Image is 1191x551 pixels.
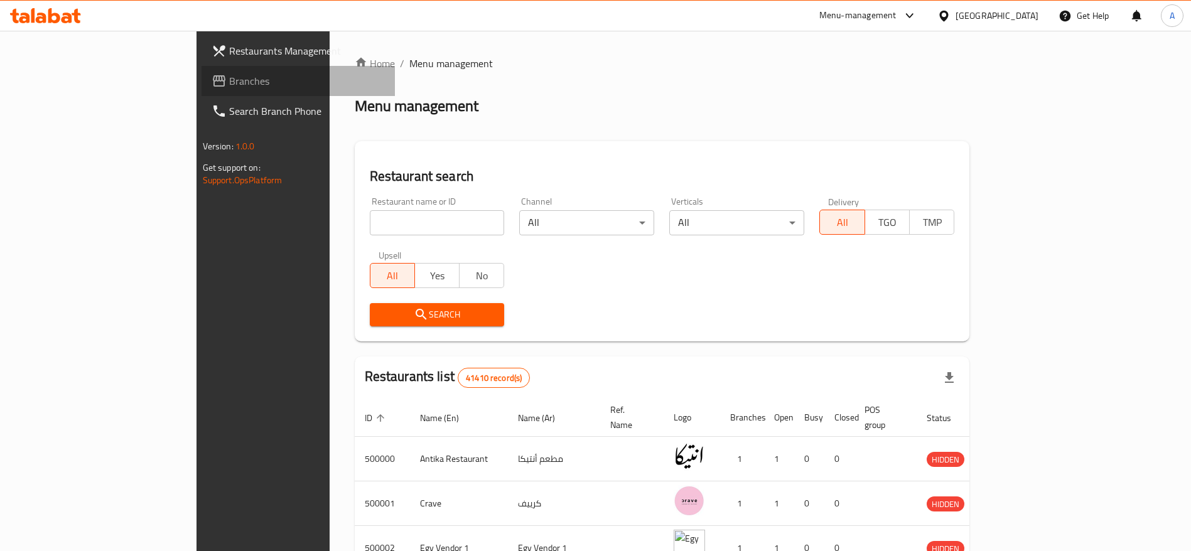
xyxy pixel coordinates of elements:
span: Yes [420,267,455,285]
span: All [825,213,860,232]
td: 1 [720,437,764,481]
span: 41410 record(s) [458,372,529,384]
a: Support.OpsPlatform [203,172,283,188]
div: [GEOGRAPHIC_DATA] [956,9,1038,23]
th: Closed [824,399,854,437]
span: Get support on: [203,159,261,176]
label: Upsell [379,250,402,259]
th: Branches [720,399,764,437]
span: Name (Ar) [518,410,571,425]
th: Logo [664,399,720,437]
span: HIDDEN [927,452,964,467]
td: 1 [764,481,794,526]
span: Restaurants Management [229,43,385,58]
span: TGO [870,213,905,232]
td: 0 [794,481,824,526]
td: 1 [720,481,764,526]
div: All [669,210,804,235]
nav: breadcrumb [355,56,970,71]
h2: Restaurant search [370,167,955,186]
span: No [465,267,499,285]
td: Crave [410,481,508,526]
a: Branches [202,66,396,96]
div: Export file [934,363,964,393]
h2: Menu management [355,96,478,116]
th: Open [764,399,794,437]
button: All [370,263,415,288]
span: Name (En) [420,410,475,425]
button: TGO [865,210,910,235]
a: Restaurants Management [202,36,396,66]
button: Yes [414,263,460,288]
a: Search Branch Phone [202,96,396,126]
input: Search for restaurant name or ID.. [370,210,505,235]
img: Antika Restaurant [674,441,705,472]
span: Menu management [409,56,493,71]
td: Antika Restaurant [410,437,508,481]
td: مطعم أنتيكا [508,437,600,481]
label: Delivery [828,197,860,206]
span: All [375,267,410,285]
div: Total records count [458,368,530,388]
td: 0 [794,437,824,481]
span: A [1170,9,1175,23]
span: Version: [203,138,234,154]
h2: Restaurants list [365,367,531,388]
span: Search Branch Phone [229,104,385,119]
button: All [819,210,865,235]
button: No [459,263,504,288]
span: Search [380,307,495,323]
img: Crave [674,485,705,516]
td: 1 [764,437,794,481]
span: ID [365,410,389,425]
span: Branches [229,73,385,88]
li: / [400,56,404,71]
td: 0 [824,481,854,526]
td: 0 [824,437,854,481]
th: Busy [794,399,824,437]
button: TMP [909,210,954,235]
div: All [519,210,654,235]
td: كرييف [508,481,600,526]
span: 1.0.0 [235,138,255,154]
div: Menu-management [819,8,897,23]
div: HIDDEN [927,452,964,467]
span: POS group [865,402,902,432]
span: Ref. Name [610,402,649,432]
span: TMP [915,213,949,232]
button: Search [370,303,505,326]
span: HIDDEN [927,497,964,511]
span: Status [927,410,967,425]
